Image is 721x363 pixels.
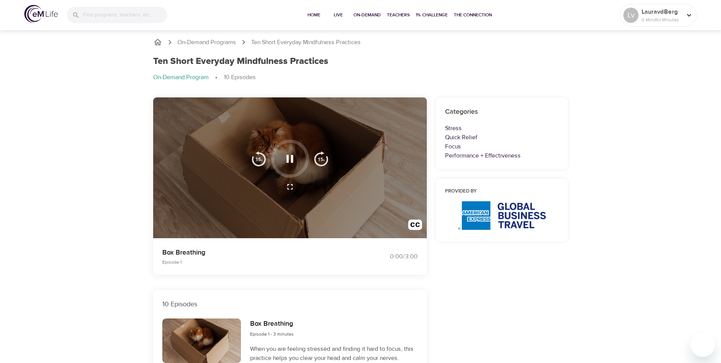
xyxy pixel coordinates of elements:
p: LauravdBerg [642,7,682,16]
img: 15s_prev.svg [251,151,266,166]
span: Teachers [387,11,410,19]
h6: Categories [445,107,559,118]
h1: Ten Short Everyday Mindfulness Practices [153,56,328,67]
p: On-Demand Program [153,73,209,82]
img: logo [24,5,58,23]
p: Ten Short Everyday Mindfulness Practices [251,38,361,47]
img: open_caption.svg [408,220,422,234]
p: Episode 1 [162,259,352,266]
h6: Provided by [445,188,559,196]
p: Box Breathing [162,247,352,258]
span: The Connection [454,11,492,19]
p: Performance + Effectiveness [445,151,559,160]
a: On-Demand Programs [177,38,236,47]
span: Live [329,11,347,19]
img: 15s_next.svg [314,151,329,166]
p: Quick Relief [445,133,559,142]
p: Focus [445,142,559,151]
nav: breadcrumb [153,73,568,82]
div: Lv [623,8,639,23]
span: On-Demand [353,11,381,19]
h6: Box Breathing [250,318,294,330]
p: Stress [445,124,559,133]
p: 0 Mindful Minutes [642,16,682,23]
input: Find programs, teachers, etc... [83,7,167,23]
p: 10 Episodes [162,299,418,309]
p: When you are feeling stressed and finding it hard to focus, this practice helps you clear your he... [250,344,417,363]
div: 0:00 / 3:00 [361,252,418,261]
span: Home [305,11,323,19]
p: 10 Episodes [224,73,256,82]
span: 1% Challenge [416,11,448,19]
img: AmEx%20GBT%20logo.png [458,201,546,230]
span: Episode 1 - 3 minutes [250,331,294,337]
button: Transcript/Closed Captions (c) [404,215,427,238]
nav: breadcrumb [153,38,568,47]
iframe: Button to launch messaging window [691,333,715,357]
